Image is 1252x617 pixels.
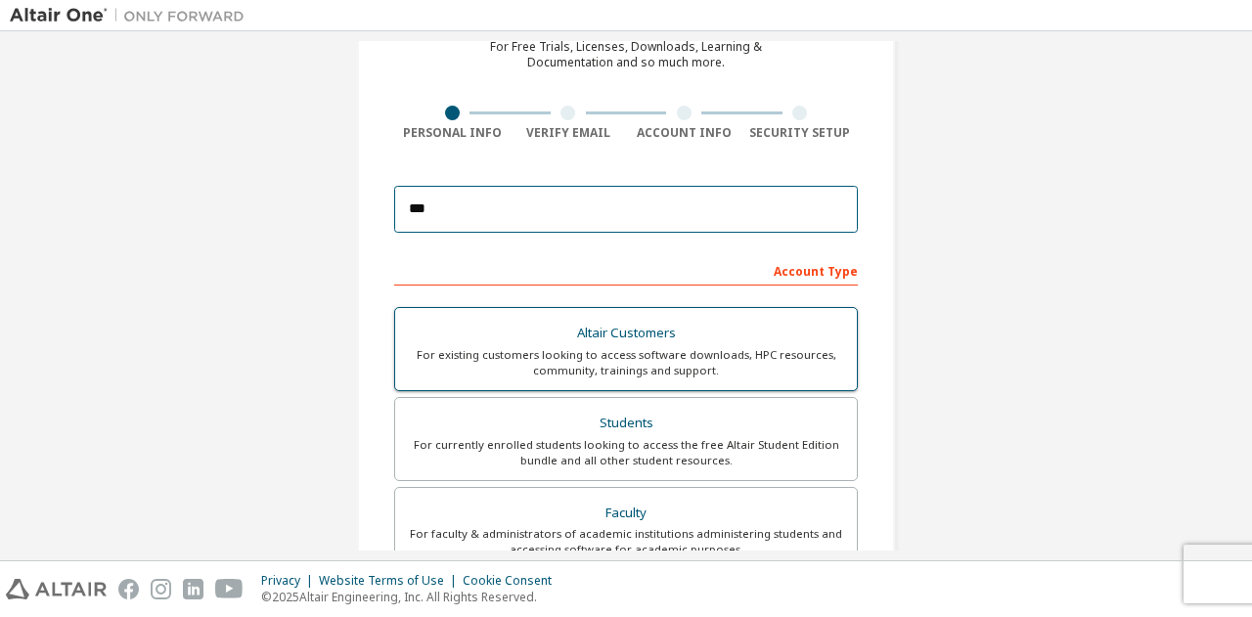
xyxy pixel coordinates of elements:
[6,579,107,599] img: altair_logo.svg
[407,526,845,557] div: For faculty & administrators of academic institutions administering students and accessing softwa...
[261,573,319,589] div: Privacy
[394,254,858,286] div: Account Type
[319,573,463,589] div: Website Terms of Use
[407,347,845,378] div: For existing customers looking to access software downloads, HPC resources, community, trainings ...
[394,125,511,141] div: Personal Info
[407,437,845,468] div: For currently enrolled students looking to access the free Altair Student Edition bundle and all ...
[215,579,244,599] img: youtube.svg
[490,39,762,70] div: For Free Trials, Licenses, Downloads, Learning & Documentation and so much more.
[10,6,254,25] img: Altair One
[183,579,203,599] img: linkedin.svg
[261,589,563,605] p: © 2025 Altair Engineering, Inc. All Rights Reserved.
[118,579,139,599] img: facebook.svg
[463,573,563,589] div: Cookie Consent
[742,125,859,141] div: Security Setup
[511,125,627,141] div: Verify Email
[151,579,171,599] img: instagram.svg
[407,500,845,527] div: Faculty
[626,125,742,141] div: Account Info
[407,320,845,347] div: Altair Customers
[407,410,845,437] div: Students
